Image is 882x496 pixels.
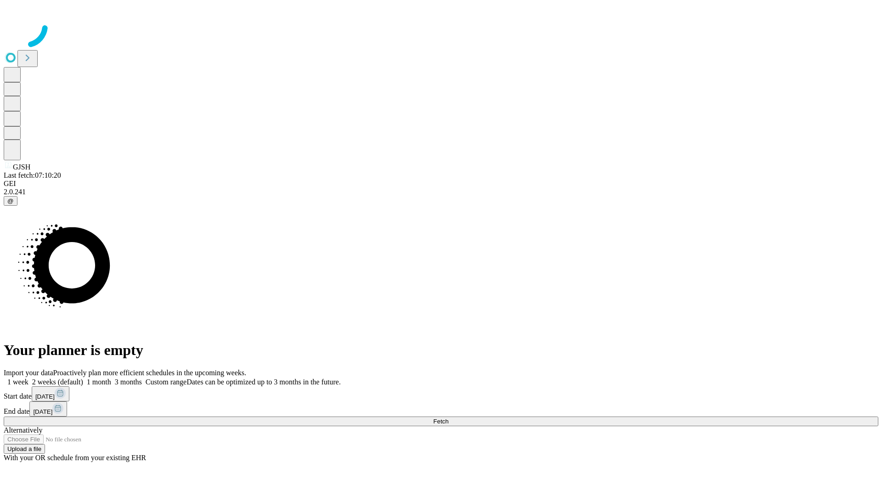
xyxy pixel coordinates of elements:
[4,342,878,359] h1: Your planner is empty
[33,408,52,415] span: [DATE]
[4,444,45,454] button: Upload a file
[187,378,340,386] span: Dates can be optimized up to 3 months in the future.
[29,401,67,417] button: [DATE]
[32,386,69,401] button: [DATE]
[4,171,61,179] span: Last fetch: 07:10:20
[146,378,187,386] span: Custom range
[53,369,246,377] span: Proactively plan more efficient schedules in the upcoming weeks.
[433,418,448,425] span: Fetch
[4,386,878,401] div: Start date
[4,180,878,188] div: GEI
[4,188,878,196] div: 2.0.241
[32,378,83,386] span: 2 weeks (default)
[87,378,111,386] span: 1 month
[35,393,55,400] span: [DATE]
[4,369,53,377] span: Import your data
[4,196,17,206] button: @
[4,417,878,426] button: Fetch
[13,163,30,171] span: GJSH
[4,401,878,417] div: End date
[4,426,42,434] span: Alternatively
[7,197,14,204] span: @
[4,454,146,462] span: With your OR schedule from your existing EHR
[7,378,28,386] span: 1 week
[115,378,142,386] span: 3 months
